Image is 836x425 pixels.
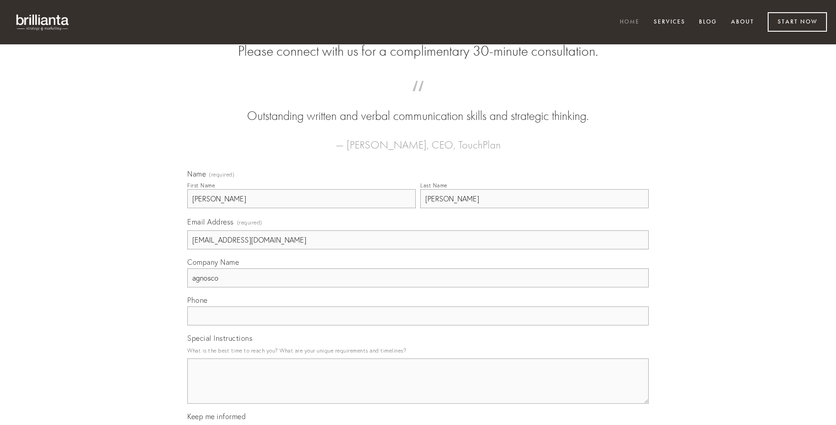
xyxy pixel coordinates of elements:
[237,216,262,229] span: (required)
[693,15,723,30] a: Blog
[187,296,208,305] span: Phone
[187,344,649,357] p: What is the best time to reach you? What are your unique requirements and timelines?
[187,258,239,267] span: Company Name
[187,169,206,178] span: Name
[209,172,234,177] span: (required)
[187,217,234,226] span: Email Address
[187,334,252,343] span: Special Instructions
[725,15,760,30] a: About
[614,15,646,30] a: Home
[648,15,691,30] a: Services
[420,182,447,189] div: Last Name
[768,12,827,32] a: Start Now
[187,43,649,60] h2: Please connect with us for a complimentary 30-minute consultation.
[202,125,634,154] figcaption: — [PERSON_NAME], CEO, TouchPlan
[187,412,246,421] span: Keep me informed
[202,90,634,107] span: “
[202,90,634,125] blockquote: Outstanding written and verbal communication skills and strategic thinking.
[187,182,215,189] div: First Name
[9,9,77,35] img: brillianta - research, strategy, marketing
